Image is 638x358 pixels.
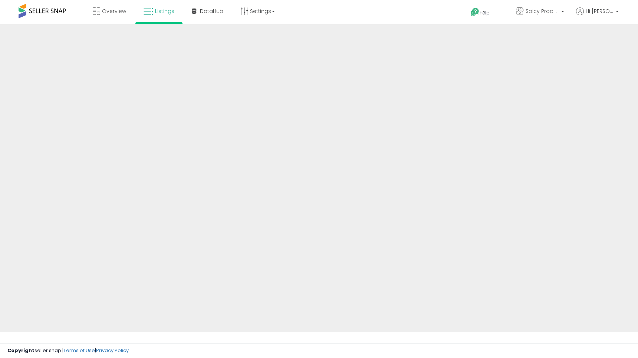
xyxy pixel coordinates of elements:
[480,10,490,16] span: Help
[586,7,614,15] span: Hi [PERSON_NAME]
[576,7,619,24] a: Hi [PERSON_NAME]
[200,7,223,15] span: DataHub
[155,7,174,15] span: Listings
[526,7,559,15] span: Spicy Products
[102,7,126,15] span: Overview
[465,2,504,24] a: Help
[470,7,480,17] i: Get Help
